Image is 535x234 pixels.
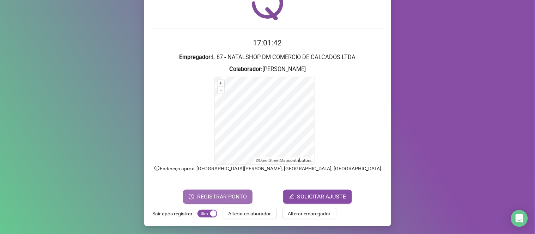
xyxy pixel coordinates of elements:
[283,190,352,204] button: editSOLICITAR AJUSTE
[511,210,528,227] div: Open Intercom Messenger
[153,165,383,172] p: Endereço aprox. : [GEOGRAPHIC_DATA][PERSON_NAME], [GEOGRAPHIC_DATA], [GEOGRAPHIC_DATA]
[218,80,224,87] button: +
[153,208,197,219] label: Sair após registrar
[259,158,288,163] a: OpenStreetMap
[218,87,224,94] button: –
[153,65,383,74] h3: : [PERSON_NAME]
[180,54,211,61] strong: Empregador
[154,165,160,171] span: info-circle
[253,39,282,47] time: 17:01:42
[229,66,261,72] strong: Colaborador
[229,210,271,217] span: Alterar colaborador
[197,192,247,201] span: REGISTRAR PONTO
[189,194,194,200] span: clock-circle
[289,194,294,200] span: edit
[282,208,336,219] button: Alterar empregador
[223,208,277,219] button: Alterar colaborador
[153,53,383,62] h3: : L 87 - NATALSHOP DM COMERCIO DE CALCADOS LTDA
[297,192,346,201] span: SOLICITAR AJUSTE
[256,158,312,163] li: © contributors.
[183,190,253,204] button: REGISTRAR PONTO
[288,210,331,217] span: Alterar empregador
